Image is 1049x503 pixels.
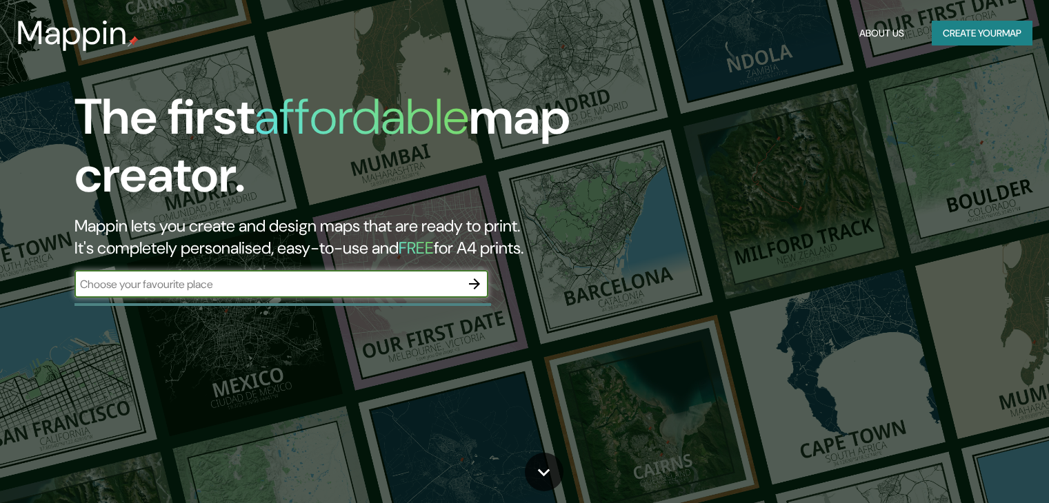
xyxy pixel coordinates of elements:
button: About Us [854,21,910,46]
button: Create yourmap [932,21,1032,46]
h3: Mappin [17,14,128,52]
h1: The first map creator. [74,88,599,215]
h1: affordable [254,85,469,149]
h2: Mappin lets you create and design maps that are ready to print. It's completely personalised, eas... [74,215,599,259]
h5: FREE [399,237,434,258]
input: Choose your favourite place [74,276,461,292]
iframe: Help widget launcher [926,449,1034,488]
img: mappin-pin [128,36,139,47]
